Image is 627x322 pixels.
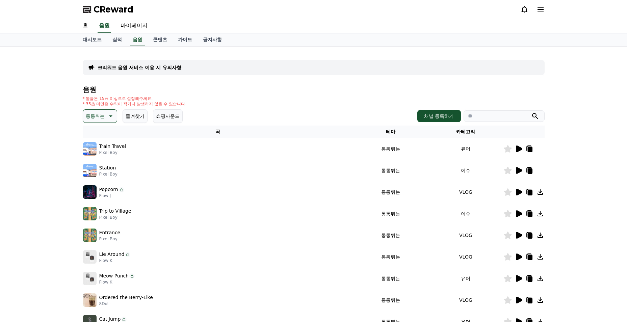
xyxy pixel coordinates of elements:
[83,250,97,264] img: music
[83,96,187,101] p: * 볼륨은 15% 이상으로 설정해주세요.
[428,289,503,311] td: VLOG
[107,33,127,46] a: 실적
[99,171,117,177] p: Pixel Boy
[123,109,148,123] button: 즐겨찾기
[353,181,428,203] td: 통통튀는
[353,246,428,268] td: 통통튀는
[99,279,135,285] p: Flow K
[115,19,153,33] a: 마이페이지
[83,109,117,123] button: 통통튀는
[198,33,227,46] a: 공지사항
[353,160,428,181] td: 통통튀는
[83,142,97,156] img: music
[99,150,126,155] p: Pixel Boy
[428,268,503,289] td: 유머
[148,33,173,46] a: 콘텐츠
[353,224,428,246] td: 통통튀는
[83,293,97,307] img: music
[99,294,153,301] p: Ordered the Berry-Like
[99,229,121,236] p: Entrance
[173,33,198,46] a: 가이드
[99,272,129,279] p: Meow Punch
[428,203,503,224] td: 이슈
[83,272,97,285] img: music
[99,164,116,171] p: Station
[83,207,97,220] img: music
[428,224,503,246] td: VLOG
[353,138,428,160] td: 통통튀는
[428,160,503,181] td: 이슈
[98,19,111,33] a: 음원
[98,64,181,71] a: 크리워드 음원 서비스 이용 시 유의사항
[99,193,124,198] p: Flow J
[353,268,428,289] td: 통통튀는
[417,110,461,122] button: 채널 등록하기
[83,164,97,177] img: music
[353,203,428,224] td: 통통튀는
[83,185,97,199] img: music
[77,33,107,46] a: 대시보드
[428,138,503,160] td: 유머
[99,186,118,193] p: Popcorn
[428,181,503,203] td: VLOG
[153,109,183,123] button: 쇼핑사운드
[99,251,125,258] p: Lie Around
[83,126,354,138] th: 곡
[83,229,97,242] img: music
[99,258,131,263] p: Flow K
[94,4,133,15] span: CReward
[83,101,187,107] p: * 35초 미만은 수익이 적거나 발생하지 않을 수 있습니다.
[99,143,126,150] p: Train Travel
[83,86,545,93] h4: 음원
[353,289,428,311] td: 통통튀는
[353,126,428,138] th: 테마
[77,19,94,33] a: 홈
[99,208,131,215] p: Trip to Village
[428,246,503,268] td: VLOG
[99,301,153,306] p: 8Dot
[99,236,121,242] p: Pixel Boy
[130,33,145,46] a: 음원
[83,4,133,15] a: CReward
[428,126,503,138] th: 카테고리
[99,215,131,220] p: Pixel Boy
[86,111,105,121] p: 통통튀는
